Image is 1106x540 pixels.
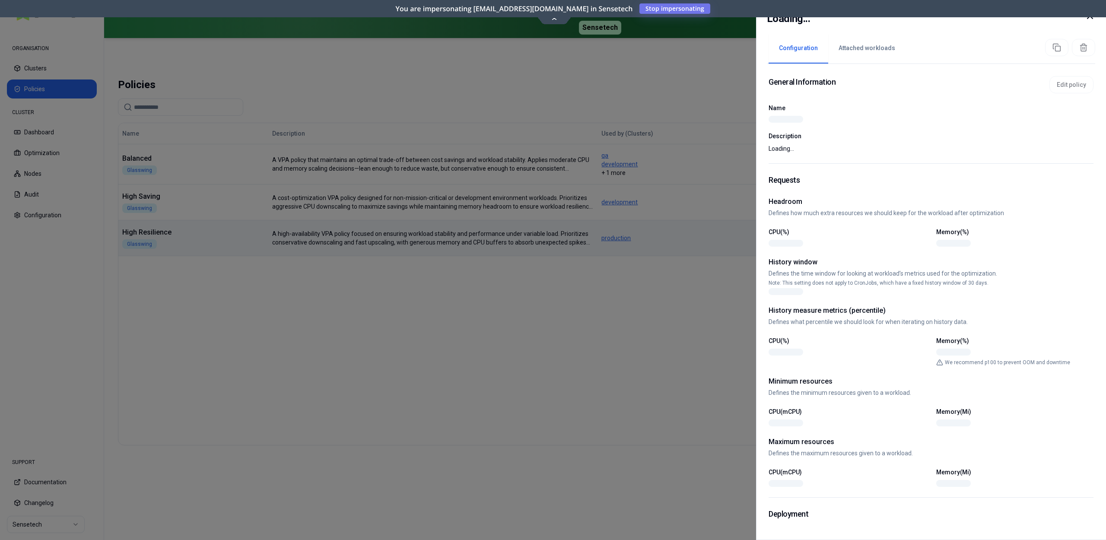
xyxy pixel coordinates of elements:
[769,229,789,235] label: CPU(%)
[769,76,836,93] h1: General Information
[769,376,1093,387] h2: Minimum resources
[769,469,802,476] label: CPU(mCPU)
[769,280,1093,286] p: Note: This setting does not apply to CronJobs, which have a fixed history window of 30 days.
[769,437,1093,447] h2: Maximum resources
[936,337,969,344] label: Memory(%)
[769,508,1093,520] h1: Deployment
[769,318,1093,326] p: Defines what percentile we should look for when iterating on history data.
[767,11,810,26] h2: Loading...
[769,209,1093,217] p: Defines how much extra resources we should keep for the workload after optimization
[769,269,1093,278] p: Defines the time window for looking at workload’s metrics used for the optimization.
[936,469,971,476] label: Memory(Mi)
[769,174,1093,186] h1: Requests
[769,105,785,111] label: Name
[769,408,802,415] label: CPU(mCPU)
[769,144,1093,153] p: Loading...
[936,229,969,235] label: Memory(%)
[828,33,906,64] button: Attached workloads
[769,133,1093,139] label: Description
[769,33,828,64] button: Configuration
[769,257,1093,267] h2: History window
[945,359,1070,366] p: We recommend p100 to prevent OOM and downtime
[936,408,971,415] label: Memory(Mi)
[769,337,789,344] label: CPU(%)
[769,305,1093,316] h2: History measure metrics (percentile)
[769,197,1093,207] h2: Headroom
[769,388,1093,397] p: Defines the minimum resources given to a workload.
[769,449,1093,457] p: Defines the maximum resources given to a workload.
